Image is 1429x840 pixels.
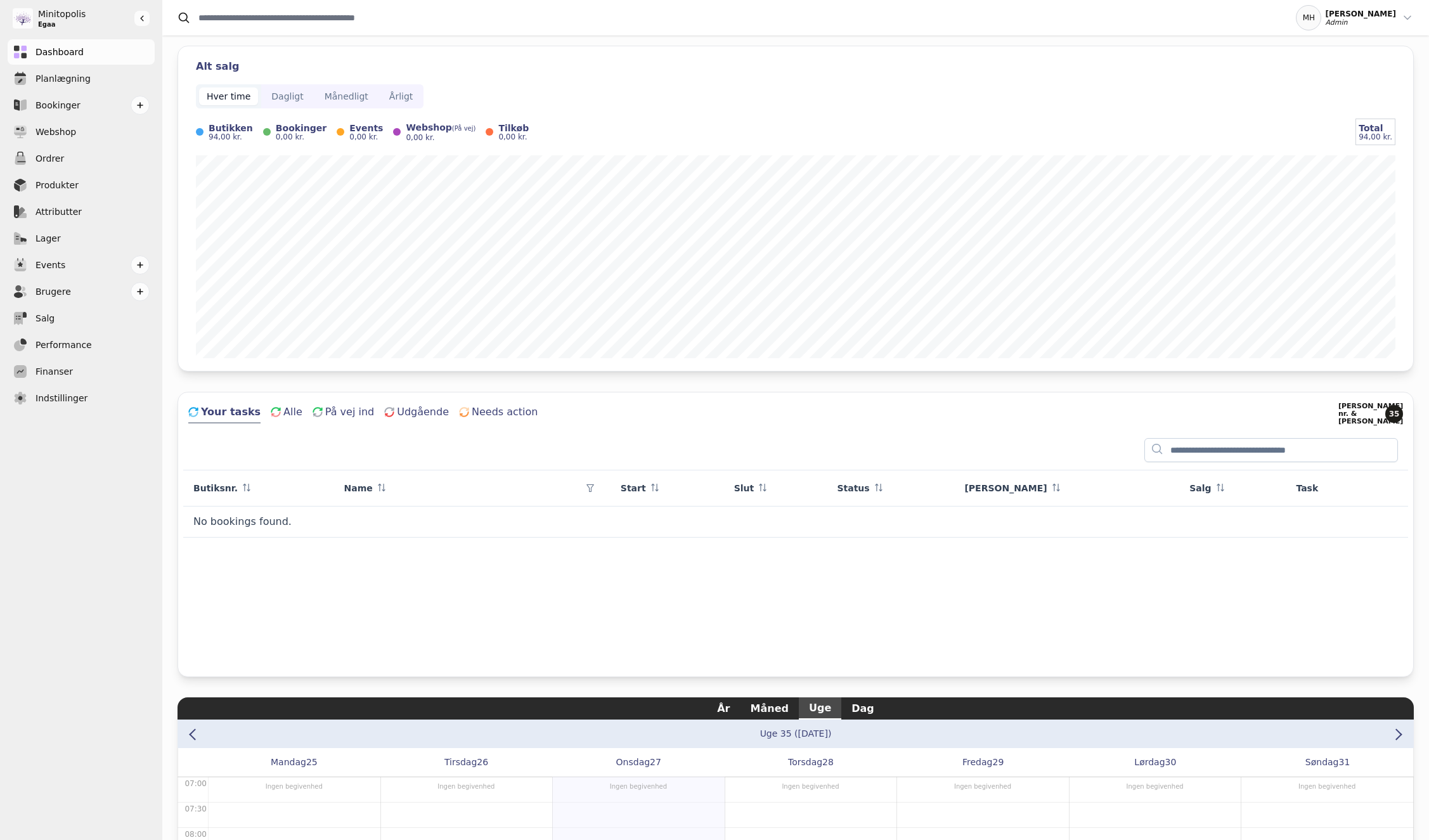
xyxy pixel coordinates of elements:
[188,404,261,423] button: Your tasks
[837,482,869,494] span: Status
[8,226,155,251] a: Lager
[207,90,250,103] div: Hver time
[822,756,834,769] span: 28
[36,72,91,86] span: Planlægning
[1245,777,1409,791] div: Ingen begivenhed
[472,404,538,420] span: Needs action
[8,93,155,118] a: Bookinger
[1296,482,1318,494] span: Task
[183,507,1408,538] td: No bookings found.
[313,404,374,423] button: På vej ind
[184,804,207,813] span: 07:30
[8,306,155,331] a: Salg
[1134,756,1165,769] span: Lørdag
[36,232,61,245] span: Lager
[384,404,449,423] button: Udgående
[209,122,253,134] div: Butikken
[1325,19,1396,27] div: Admin
[344,482,373,494] span: Name
[184,830,207,839] span: 08:00
[36,205,82,219] span: Attributter
[1338,403,1383,425] span: [PERSON_NAME] nr. & [PERSON_NAME]
[8,172,155,198] a: Produkter
[650,756,661,769] span: 27
[276,132,327,142] div: 0,00 kr.
[196,59,1395,74] div: Alt salg
[728,777,893,791] div: Ingen begivenhed
[36,339,92,352] span: Performance
[36,126,76,139] span: Webshop
[209,132,253,142] div: 94,00 kr.
[900,777,1065,791] div: Ingen begivenhed
[134,11,150,26] button: Gør sidebaren større eller mindre
[349,132,383,142] div: 0,00 kr.
[36,152,64,165] span: Ordrer
[201,404,261,420] span: Your tasks
[193,482,238,494] span: Butiksnr.
[389,90,413,103] div: Årligt
[8,119,155,145] a: Webshop
[621,482,646,494] span: Start
[8,385,155,411] a: Indstillinger
[1296,5,1321,30] div: MH
[452,125,476,132] span: (På vej)
[8,199,155,224] a: Attributter
[397,404,449,420] span: Udgående
[314,84,379,108] button: Månedligt
[616,756,650,769] span: Onsdag
[1385,405,1403,423] div: 35
[186,725,203,743] button: Previous week
[992,756,1004,769] span: 29
[36,99,81,112] span: Bookinger
[740,697,799,720] button: Måned view
[1339,756,1350,769] span: 31
[325,90,368,103] div: Månedligt
[184,779,207,788] span: 07:00
[379,84,424,108] button: Årligt
[1325,9,1396,19] div: [PERSON_NAME]
[36,392,87,405] span: Indstillinger
[498,132,529,142] div: 0,00 kr.
[1388,725,1405,743] button: Next week
[1359,132,1392,142] div: 94,00 kr.
[36,365,73,378] span: Finanser
[306,756,318,769] span: 25
[8,39,155,65] a: Dashboard
[178,697,1414,720] div: Calendar views navigation
[36,46,84,59] span: Dashboard
[8,252,155,278] a: Events
[349,122,383,134] div: Events
[556,777,721,791] div: Ingen begivenhed
[734,482,754,494] span: Slut
[444,756,477,769] span: Tirsdag
[459,404,538,423] button: Needs action
[196,84,261,108] button: Hver time
[271,756,306,769] span: Mandag
[8,359,155,384] a: Finanser
[799,697,841,720] button: Uge view
[788,756,822,769] span: Torsdag
[283,404,302,420] span: Alle
[760,728,832,739] button: Go to month view
[406,121,475,135] div: Webshop
[261,84,314,108] button: Dagligt
[8,332,155,358] a: Performance
[406,132,475,143] div: 0,00 kr.
[964,482,1047,494] span: [PERSON_NAME]
[271,404,302,423] button: Alle
[212,777,377,791] div: Ingen begivenhed
[1359,122,1392,134] div: Total
[8,279,155,304] a: Brugere
[8,146,155,171] a: Ordrer
[384,777,549,791] div: Ingen begivenhed
[36,179,79,192] span: Produkter
[841,697,884,720] button: Dag view
[1165,756,1177,769] span: 30
[271,90,303,103] div: Dagligt
[962,756,992,769] span: Fredag
[36,312,55,325] span: Salg
[8,66,155,91] a: Planlægning
[1305,756,1339,769] span: Søndag
[477,756,488,769] span: 26
[1189,482,1211,494] span: Salg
